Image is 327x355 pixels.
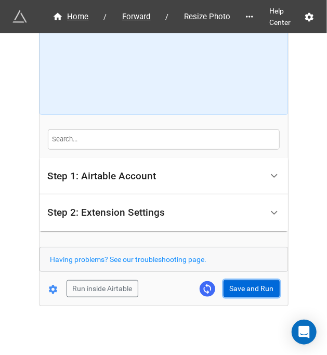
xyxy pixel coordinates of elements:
[178,11,237,23] span: Resize Photo
[166,11,169,22] li: /
[42,10,241,23] nav: breadcrumb
[67,280,138,298] button: Run inside Airtable
[292,320,317,345] div: Open Intercom Messenger
[48,171,156,181] div: Step 1: Airtable Account
[224,280,280,298] button: Save and Run
[111,10,162,23] a: Forward
[104,11,107,22] li: /
[40,194,288,231] div: Step 2: Extension Settings
[53,11,89,23] div: Home
[116,11,157,23] span: Forward
[40,158,288,195] div: Step 1: Airtable Account
[50,255,207,264] a: Having problems? See our troubleshooting page.
[48,207,165,218] div: Step 2: Extension Settings
[42,10,100,23] a: Home
[12,9,27,24] img: miniextensions-icon.73ae0678.png
[48,129,280,149] input: Search...
[262,2,304,32] a: Help Center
